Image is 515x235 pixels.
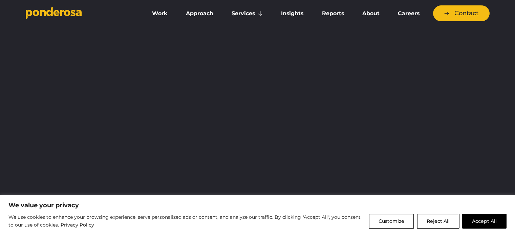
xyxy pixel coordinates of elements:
[273,6,311,21] a: Insights
[8,213,364,229] p: We use cookies to enhance your browsing experience, serve personalized ads or content, and analyz...
[178,6,221,21] a: Approach
[26,7,134,20] a: Go to homepage
[224,6,271,21] a: Services
[8,201,507,209] p: We value your privacy
[314,6,352,21] a: Reports
[60,221,94,229] a: Privacy Policy
[417,214,459,229] button: Reject All
[433,5,490,21] a: Contact
[144,6,175,21] a: Work
[462,214,507,229] button: Accept All
[369,214,414,229] button: Customize
[355,6,387,21] a: About
[390,6,427,21] a: Careers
